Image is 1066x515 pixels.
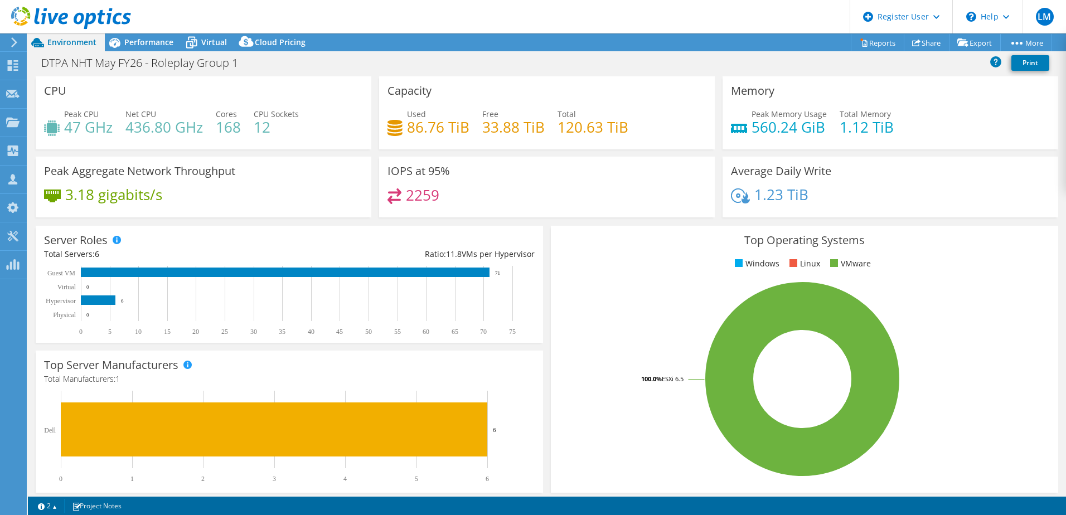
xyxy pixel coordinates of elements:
[279,328,285,336] text: 35
[255,37,306,47] span: Cloud Pricing
[53,311,76,319] text: Physical
[423,328,429,336] text: 60
[59,475,62,483] text: 0
[641,375,662,383] tspan: 100.0%
[840,121,894,133] h4: 1.12 TiB
[336,328,343,336] text: 45
[44,234,108,246] h3: Server Roles
[1036,8,1054,26] span: LM
[64,499,129,513] a: Project Notes
[407,109,426,119] span: Used
[64,109,99,119] span: Peak CPU
[407,121,469,133] h4: 86.76 TiB
[495,270,500,276] text: 71
[1011,55,1049,71] a: Print
[387,165,450,177] h3: IOPS at 95%
[394,328,401,336] text: 55
[387,85,432,97] h3: Capacity
[79,328,83,336] text: 0
[480,328,487,336] text: 70
[250,328,257,336] text: 30
[125,121,203,133] h4: 436.80 GHz
[840,109,891,119] span: Total Memory
[86,284,89,290] text: 0
[509,328,516,336] text: 75
[57,283,76,291] text: Virtual
[732,257,779,270] li: Windows
[662,375,684,383] tspan: ESXi 6.5
[827,257,871,270] li: VMware
[44,85,66,97] h3: CPU
[966,12,976,22] svg: \n
[558,109,576,119] span: Total
[406,189,439,201] h4: 2259
[30,499,65,513] a: 2
[108,328,112,336] text: 5
[365,328,372,336] text: 50
[787,257,820,270] li: Linux
[904,34,949,51] a: Share
[482,121,545,133] h4: 33.88 TiB
[65,188,162,201] h4: 3.18 gigabits/s
[44,248,289,260] div: Total Servers:
[949,34,1001,51] a: Export
[493,426,496,433] text: 6
[254,109,299,119] span: CPU Sockets
[559,234,1050,246] h3: Top Operating Systems
[558,121,628,133] h4: 120.63 TiB
[731,165,831,177] h3: Average Daily Write
[125,109,156,119] span: Net CPU
[201,475,205,483] text: 2
[44,426,56,434] text: Dell
[752,121,827,133] h4: 560.24 GiB
[289,248,535,260] div: Ratio: VMs per Hypervisor
[130,475,134,483] text: 1
[446,249,462,259] span: 11.8
[731,85,774,97] h3: Memory
[452,328,458,336] text: 65
[216,109,237,119] span: Cores
[221,328,228,336] text: 25
[121,298,124,304] text: 6
[273,475,276,483] text: 3
[851,34,904,51] a: Reports
[254,121,299,133] h4: 12
[36,57,255,69] h1: DTPA NHT May FY26 - Roleplay Group 1
[47,269,75,277] text: Guest VM
[486,475,489,483] text: 6
[754,188,808,201] h4: 1.23 TiB
[46,297,76,305] text: Hypervisor
[47,37,96,47] span: Environment
[44,359,178,371] h3: Top Server Manufacturers
[44,373,535,385] h4: Total Manufacturers:
[115,373,120,384] span: 1
[124,37,173,47] span: Performance
[192,328,199,336] text: 20
[64,121,113,133] h4: 47 GHz
[44,165,235,177] h3: Peak Aggregate Network Throughput
[1000,34,1052,51] a: More
[482,109,498,119] span: Free
[752,109,827,119] span: Peak Memory Usage
[308,328,314,336] text: 40
[343,475,347,483] text: 4
[135,328,142,336] text: 10
[216,121,241,133] h4: 168
[201,37,227,47] span: Virtual
[86,312,89,318] text: 0
[164,328,171,336] text: 15
[95,249,99,259] span: 6
[415,475,418,483] text: 5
